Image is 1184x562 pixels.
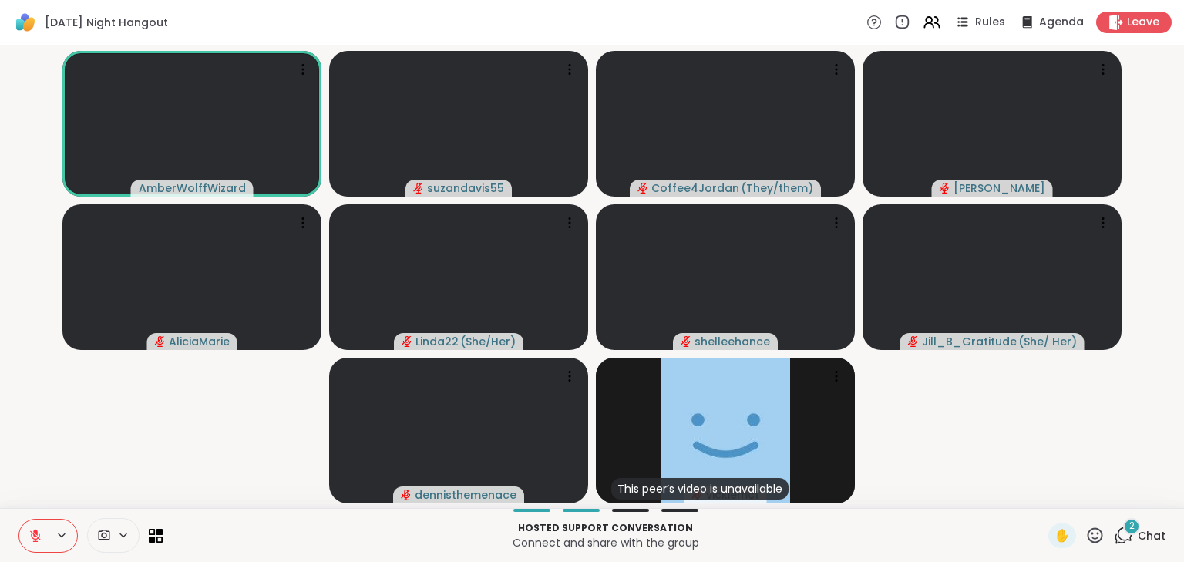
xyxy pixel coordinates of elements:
[402,336,412,347] span: audio-muted
[741,180,813,196] span: ( They/them )
[1018,334,1077,349] span: ( She/ Her )
[954,180,1045,196] span: [PERSON_NAME]
[415,334,459,349] span: Linda22
[45,15,168,30] span: [DATE] Night Hangout
[611,478,789,500] div: This peer’s video is unavailable
[940,183,950,194] span: audio-muted
[661,358,790,503] img: vickiemct
[1129,520,1135,533] span: 2
[1138,528,1165,543] span: Chat
[12,9,39,35] img: ShareWell Logomark
[401,490,412,500] span: audio-muted
[1039,15,1084,30] span: Agenda
[681,336,691,347] span: audio-muted
[1054,527,1070,545] span: ✋
[155,336,166,347] span: audio-muted
[695,334,770,349] span: shelleehance
[415,487,516,503] span: dennisthemenace
[413,183,424,194] span: audio-muted
[1127,15,1159,30] span: Leave
[172,521,1039,535] p: Hosted support conversation
[172,535,1039,550] p: Connect and share with the group
[427,180,504,196] span: suzandavis55
[651,180,739,196] span: Coffee4Jordan
[908,336,919,347] span: audio-muted
[460,334,516,349] span: ( She/Her )
[169,334,230,349] span: AliciaMarie
[975,15,1005,30] span: Rules
[637,183,648,194] span: audio-muted
[139,180,246,196] span: AmberWolffWizard
[922,334,1017,349] span: Jill_B_Gratitude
